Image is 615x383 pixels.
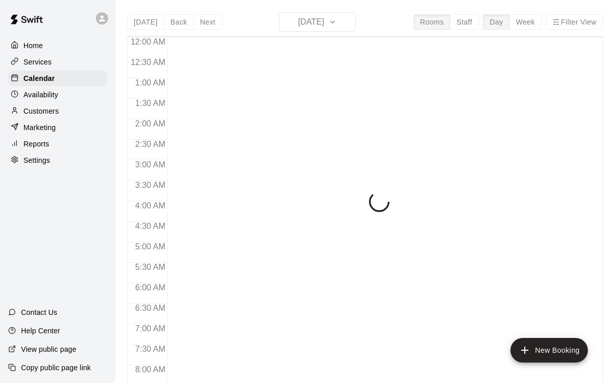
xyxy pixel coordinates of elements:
[128,58,168,67] span: 12:30 AM
[8,103,107,119] a: Customers
[24,155,50,165] p: Settings
[128,37,168,46] span: 12:00 AM
[133,365,168,374] span: 8:00 AM
[24,106,59,116] p: Customers
[21,307,57,317] p: Contact Us
[8,38,107,53] a: Home
[133,160,168,169] span: 3:00 AM
[8,54,107,70] a: Services
[133,78,168,87] span: 1:00 AM
[8,120,107,135] a: Marketing
[133,99,168,108] span: 1:30 AM
[21,344,76,354] p: View public page
[21,326,60,336] p: Help Center
[510,338,588,363] button: add
[133,140,168,148] span: 2:30 AM
[8,153,107,168] a: Settings
[133,119,168,128] span: 2:00 AM
[133,181,168,189] span: 3:30 AM
[24,40,43,51] p: Home
[24,122,56,133] p: Marketing
[24,139,49,149] p: Reports
[24,90,58,100] p: Availability
[21,363,91,373] p: Copy public page link
[133,345,168,353] span: 7:30 AM
[133,304,168,312] span: 6:30 AM
[133,222,168,230] span: 4:30 AM
[24,73,55,83] p: Calendar
[8,71,107,86] a: Calendar
[8,87,107,102] a: Availability
[133,324,168,333] span: 7:00 AM
[133,263,168,271] span: 5:30 AM
[24,57,52,67] p: Services
[133,283,168,292] span: 6:00 AM
[133,201,168,210] span: 4:00 AM
[133,242,168,251] span: 5:00 AM
[8,136,107,152] a: Reports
